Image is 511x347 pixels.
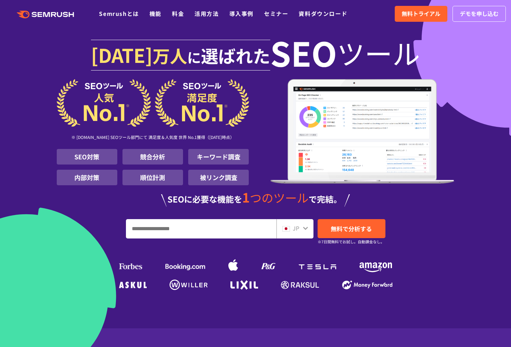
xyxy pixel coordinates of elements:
a: 導入事例 [229,9,254,18]
a: 料金 [172,9,184,18]
span: 無料トライアル [402,9,440,18]
a: デモを申し込む [453,6,506,22]
a: 無料トライアル [395,6,447,22]
span: つのツール [250,189,309,206]
span: で完結。 [309,193,342,205]
a: 機能 [149,9,162,18]
li: 内部対策 [57,170,117,185]
li: 順位計測 [122,170,183,185]
input: URL、キーワードを入力してください [126,219,276,238]
a: セミナー [264,9,288,18]
li: SEO対策 [57,149,117,165]
div: SEOに必要な機能を [57,191,455,207]
div: ※ [DOMAIN_NAME] SEOツール部門にて 満足度＆人気度 世界 No.1獲得（[DATE]時点） [57,127,249,149]
span: JP [293,224,299,232]
span: [DATE] [91,41,153,68]
span: SEO [270,39,337,66]
span: 選ばれた [201,43,270,68]
span: 無料で分析する [331,224,372,233]
span: 1 [242,188,250,206]
li: キーワード調査 [188,149,249,165]
li: 競合分析 [122,149,183,165]
span: 万人 [153,43,187,68]
a: 活用方法 [194,9,219,18]
li: 被リンク調査 [188,170,249,185]
a: Semrushとは [99,9,139,18]
a: 無料で分析する [318,219,385,238]
span: に [187,47,201,67]
a: 資料ダウンロード [299,9,347,18]
span: ツール [337,39,420,66]
span: デモを申し込む [460,9,499,18]
small: ※7日間無料でお試し。自動課金なし。 [318,238,384,245]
